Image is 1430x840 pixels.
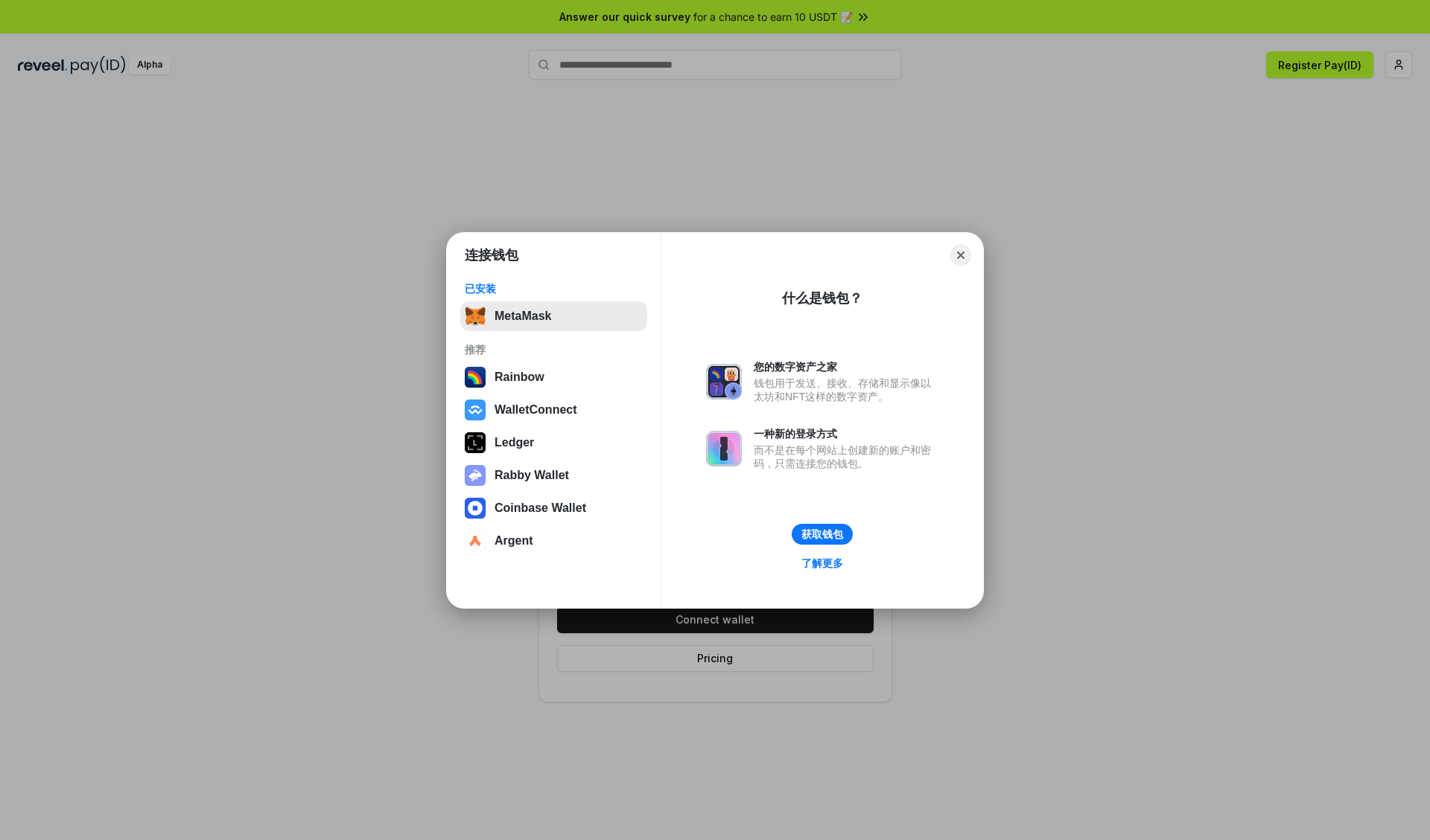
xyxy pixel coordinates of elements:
[950,245,971,266] button: Close
[460,493,647,523] button: Coinbase Wallet
[465,343,643,356] div: 推荐
[792,554,852,573] a: 了解更多
[495,534,533,548] div: Argent
[706,364,742,400] img: svg+xml,%3Csvg%20xmlns%3D%22http%3A%2F%2Fwww.w3.org%2F2000%2Fsvg%22%20fill%3D%22none%22%20viewBox...
[460,526,647,556] button: Argent
[782,289,862,307] div: 什么是钱包？
[495,469,569,482] div: Rabby Wallet
[801,557,843,570] div: 了解更多
[465,367,486,388] img: svg+xml,%3Csvg%20width%3D%22120%22%20height%3D%22120%22%20viewBox%3D%220%200%20120%20120%22%20fil...
[465,432,486,453] img: svg+xml,%3Csvg%20xmlns%3D%22http%3A%2F%2Fwww.w3.org%2F2000%2Fsvg%22%20width%3D%2228%22%20height%3...
[495,371,544,384] div: Rainbow
[460,395,647,425] button: WalletConnect
[465,530,486,551] img: svg+xml,%3Csvg%20width%3D%2228%22%20height%3D%2228%22%20viewBox%3D%220%200%2028%2028%22%20fill%3D...
[495,436,534,449] div: Ledger
[460,428,647,458] button: Ledger
[460,301,647,331] button: MetaMask
[754,360,938,373] div: 您的数字资产之家
[801,528,843,541] div: 获取钱包
[754,376,938,403] div: 钱包用于发送、接收、存储和显示像以太坊和NFT这样的数字资产。
[465,498,486,519] img: svg+xml,%3Csvg%20width%3D%2228%22%20height%3D%2228%22%20viewBox%3D%220%200%2028%2028%22%20fill%3D...
[495,501,586,515] div: Coinbase Wallet
[465,465,486,486] img: svg+xml,%3Csvg%20xmlns%3D%22http%3A%2F%2Fwww.w3.org%2F2000%2Fsvg%22%20fill%3D%22none%22%20viewBox...
[792,524,853,545] button: 获取钱包
[754,427,938,440] div: 一种新的登录方式
[465,246,518,264] h1: 连接钱包
[754,443,938,470] div: 而不是在每个网站上创建新的账户和密码，只需连接您的钱包。
[495,310,551,323] div: MetaMask
[465,306,486,327] img: svg+xml,%3Csvg%20fill%3D%22none%22%20height%3D%2233%22%20viewBox%3D%220%200%2035%2033%22%20width%...
[465,282,643,295] div: 已安装
[495,403,577,417] div: WalletConnect
[465,400,486,420] img: svg+xml,%3Csvg%20width%3D%2228%22%20height%3D%2228%22%20viewBox%3D%220%200%2028%2028%22%20fill%3D...
[706,431,742,467] img: svg+xml,%3Csvg%20xmlns%3D%22http%3A%2F%2Fwww.w3.org%2F2000%2Fsvg%22%20fill%3D%22none%22%20viewBox...
[460,362,647,392] button: Rainbow
[460,461,647,490] button: Rabby Wallet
